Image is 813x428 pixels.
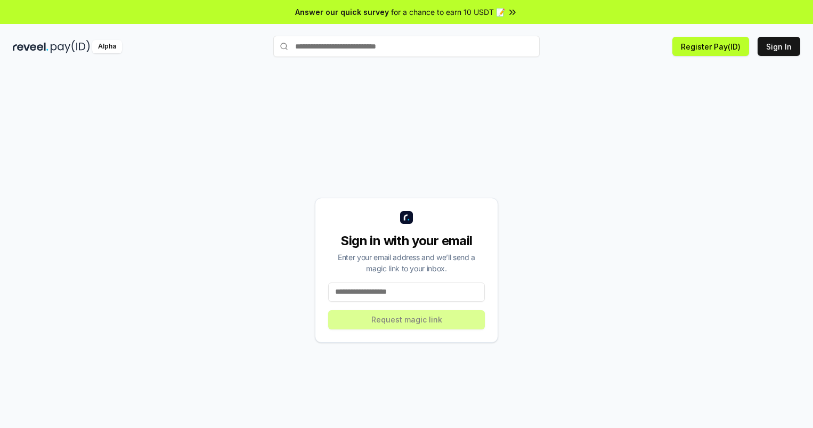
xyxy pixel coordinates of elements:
img: reveel_dark [13,40,48,53]
button: Register Pay(ID) [672,37,749,56]
img: pay_id [51,40,90,53]
div: Sign in with your email [328,232,485,249]
span: for a chance to earn 10 USDT 📝 [391,6,505,18]
div: Alpha [92,40,122,53]
button: Sign In [758,37,800,56]
span: Answer our quick survey [295,6,389,18]
img: logo_small [400,211,413,224]
div: Enter your email address and we’ll send a magic link to your inbox. [328,252,485,274]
